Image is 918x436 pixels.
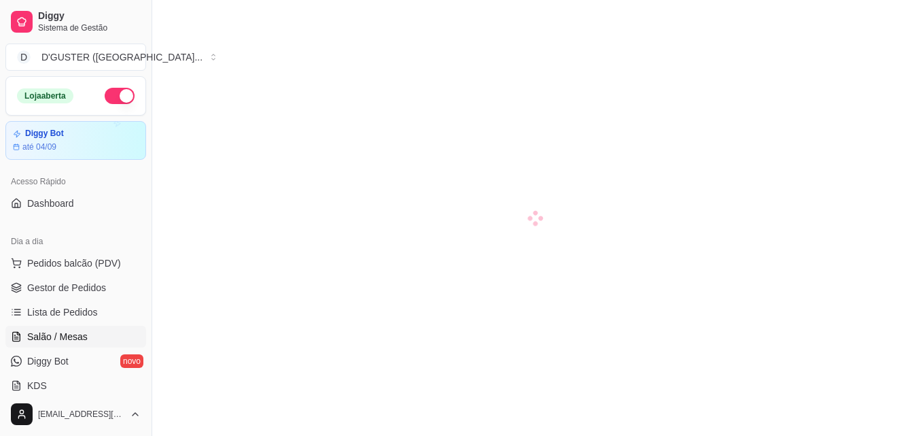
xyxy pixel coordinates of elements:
span: Dashboard [27,197,74,210]
a: KDS [5,375,146,397]
a: DiggySistema de Gestão [5,5,146,38]
span: KDS [27,379,47,392]
button: Alterar Status [105,88,135,104]
span: [EMAIL_ADDRESS][DOMAIN_NAME] [38,409,124,420]
a: Gestor de Pedidos [5,277,146,299]
article: Diggy Bot [25,129,64,139]
a: Lista de Pedidos [5,301,146,323]
span: D [17,50,31,64]
a: Diggy Botnovo [5,350,146,372]
span: Pedidos balcão (PDV) [27,256,121,270]
a: Dashboard [5,192,146,214]
div: Loja aberta [17,88,73,103]
article: até 04/09 [22,141,56,152]
button: Select a team [5,44,146,71]
div: Dia a dia [5,231,146,252]
span: Salão / Mesas [27,330,88,343]
div: D'GUSTER ([GEOGRAPHIC_DATA] ... [41,50,202,64]
span: Diggy Bot [27,354,69,368]
span: Diggy [38,10,141,22]
button: [EMAIL_ADDRESS][DOMAIN_NAME] [5,398,146,431]
button: Pedidos balcão (PDV) [5,252,146,274]
a: Salão / Mesas [5,326,146,348]
div: Acesso Rápido [5,171,146,192]
a: Diggy Botaté 04/09 [5,121,146,160]
span: Gestor de Pedidos [27,281,106,295]
span: Sistema de Gestão [38,22,141,33]
span: Lista de Pedidos [27,305,98,319]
